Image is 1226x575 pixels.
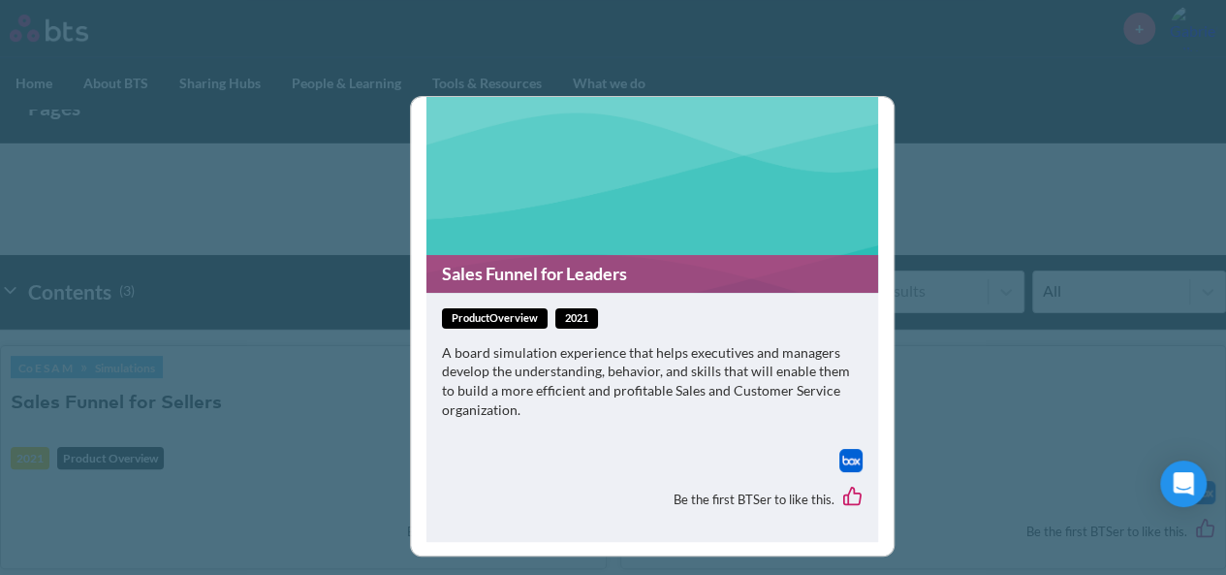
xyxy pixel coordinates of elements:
div: Be the first BTSer to like this. [442,472,863,527]
div: Open Intercom Messenger [1160,461,1207,507]
a: Sales Funnel for Leaders [426,255,878,293]
img: Box logo [839,449,863,472]
span: productOverview [442,308,548,329]
a: Download file from Box [839,449,863,472]
span: 2021 [555,308,598,329]
p: A board simulation experience that helps executives and managers develop the understanding, behav... [442,343,863,419]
